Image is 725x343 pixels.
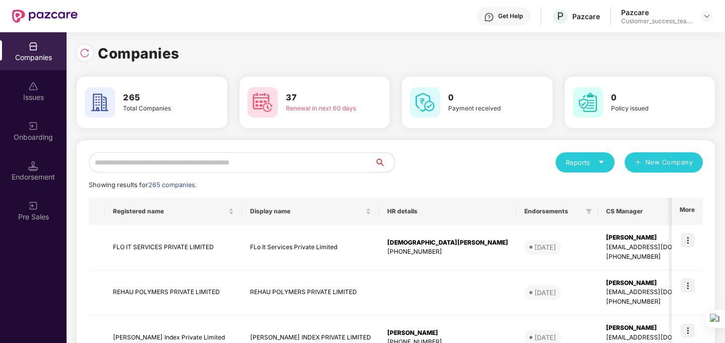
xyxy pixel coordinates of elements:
[534,332,556,342] div: [DATE]
[566,157,605,167] div: Reports
[448,91,523,104] h3: 0
[85,87,115,118] img: svg+xml;base64,PHN2ZyB4bWxucz0iaHR0cDovL3d3dy53My5vcmcvMjAwMC9zdmciIHdpZHRoPSI2MCIgaGVpZ2h0PSI2MC...
[611,91,686,104] h3: 0
[484,12,494,22] img: svg+xml;base64,PHN2ZyBpZD0iSGVscC0zMngzMiIgeG1sbnM9Imh0dHA6Ly93d3cudzMub3JnLzIwMDAvc3ZnIiB3aWR0aD...
[242,198,379,225] th: Display name
[113,207,226,215] span: Registered name
[534,288,556,298] div: [DATE]
[28,41,38,51] img: svg+xml;base64,PHN2ZyBpZD0iQ29tcGFuaWVzIiB4bWxucz0iaHR0cDovL3d3dy53My5vcmcvMjAwMC9zdmciIHdpZHRoPS...
[572,12,600,21] div: Pazcare
[28,201,38,211] img: svg+xml;base64,PHN2ZyB3aWR0aD0iMjAiIGhlaWdodD0iMjAiIHZpZXdCb3g9IjAgMCAyMCAyMCIgZmlsbD0ibm9uZSIgeG...
[242,225,379,270] td: FLo It Services Private Limited
[598,159,605,165] span: caret-down
[621,8,692,17] div: Pazcare
[498,12,523,20] div: Get Help
[123,91,198,104] h3: 265
[12,10,78,23] img: New Pazcare Logo
[387,238,508,248] div: [DEMOGRAPHIC_DATA][PERSON_NAME]
[703,12,711,20] img: svg+xml;base64,PHN2ZyBpZD0iRHJvcGRvd24tMzJ4MzIiIHhtbG5zPSJodHRwOi8vd3d3LnczLm9yZy8yMDAwL3N2ZyIgd2...
[524,207,582,215] span: Endorsements
[557,10,564,22] span: P
[635,159,641,167] span: plus
[573,87,603,118] img: svg+xml;base64,PHN2ZyB4bWxucz0iaHR0cDovL3d3dy53My5vcmcvMjAwMC9zdmciIHdpZHRoPSI2MCIgaGVpZ2h0PSI2MC...
[148,181,197,189] span: 265 companies.
[672,198,703,225] th: More
[250,207,364,215] span: Display name
[625,152,703,173] button: plusNew Company
[98,42,179,65] h1: Companies
[248,87,278,118] img: svg+xml;base64,PHN2ZyB4bWxucz0iaHR0cDovL3d3dy53My5vcmcvMjAwMC9zdmciIHdpZHRoPSI2MCIgaGVpZ2h0PSI2MC...
[534,242,556,252] div: [DATE]
[89,181,197,189] span: Showing results for
[611,104,686,113] div: Policy issued
[621,17,692,25] div: Customer_success_team_lead
[379,198,516,225] th: HR details
[105,198,242,225] th: Registered name
[28,161,38,171] img: svg+xml;base64,PHN2ZyB3aWR0aD0iMTQuNSIgaGVpZ2h0PSIxNC41IiB2aWV3Qm94PSIwIDAgMTYgMTYiIGZpbGw9Im5vbm...
[681,323,695,337] img: icon
[645,157,693,167] span: New Company
[586,208,592,214] span: filter
[286,104,361,113] div: Renewal in next 60 days
[374,158,395,166] span: search
[374,152,395,173] button: search
[105,270,242,316] td: REHAU POLYMERS PRIVATE LIMITED
[681,278,695,293] img: icon
[28,121,38,131] img: svg+xml;base64,PHN2ZyB3aWR0aD0iMjAiIGhlaWdodD0iMjAiIHZpZXdCb3g9IjAgMCAyMCAyMCIgZmlsbD0ibm9uZSIgeG...
[387,328,508,338] div: [PERSON_NAME]
[242,270,379,316] td: REHAU POLYMERS PRIVATE LIMITED
[28,81,38,91] img: svg+xml;base64,PHN2ZyBpZD0iSXNzdWVzX2Rpc2FibGVkIiB4bWxucz0iaHR0cDovL3d3dy53My5vcmcvMjAwMC9zdmciIH...
[410,87,440,118] img: svg+xml;base64,PHN2ZyB4bWxucz0iaHR0cDovL3d3dy53My5vcmcvMjAwMC9zdmciIHdpZHRoPSI2MCIgaGVpZ2h0PSI2MC...
[105,225,242,270] td: FLO IT SERVICES PRIVATE LIMITED
[80,48,90,58] img: svg+xml;base64,PHN2ZyBpZD0iUmVsb2FkLTMyeDMyIiB4bWxucz0iaHR0cDovL3d3dy53My5vcmcvMjAwMC9zdmciIHdpZH...
[387,247,508,257] div: [PHONE_NUMBER]
[286,91,361,104] h3: 37
[681,233,695,247] img: icon
[448,104,523,113] div: Payment received
[584,205,594,217] span: filter
[123,104,198,113] div: Total Companies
